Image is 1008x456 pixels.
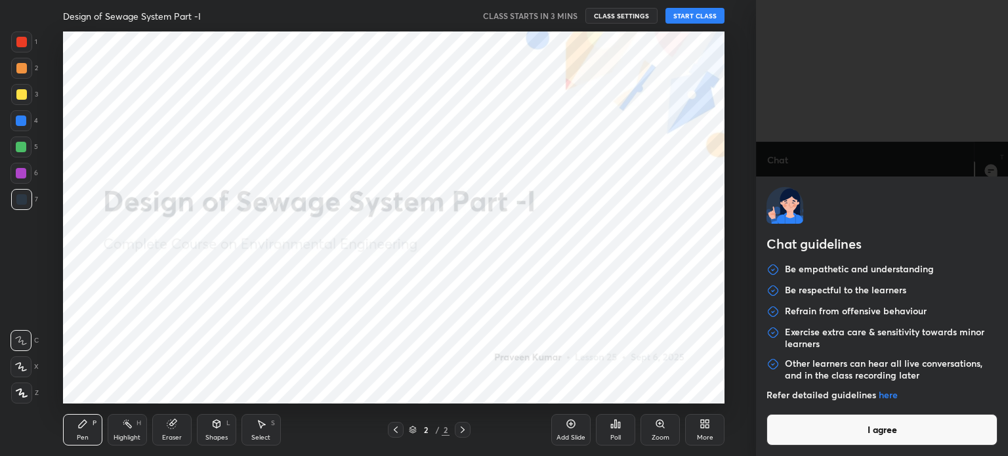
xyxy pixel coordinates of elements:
h5: CLASS STARTS IN 3 MINS [483,10,577,22]
div: H [136,420,141,426]
p: Be empathetic and understanding [785,263,934,276]
div: Select [251,434,270,441]
div: 5 [10,136,38,157]
div: Highlight [114,434,140,441]
button: CLASS SETTINGS [585,8,658,24]
p: Exercise extra care & sensitivity towards minor learners [785,326,997,350]
div: 3 [11,84,38,105]
button: START CLASS [665,8,724,24]
div: 6 [10,163,38,184]
p: Other learners can hear all live conversations, and in the class recording later [785,358,997,381]
div: Pen [77,434,89,441]
h2: Chat guidelines [766,234,997,257]
div: X [10,356,39,377]
div: Z [11,383,39,404]
h4: Design of Sewage System Part -I [63,10,201,22]
a: here [879,388,898,401]
div: Zoom [652,434,669,441]
div: 2 [442,424,450,436]
div: Eraser [162,434,182,441]
div: Poll [610,434,621,441]
div: 2 [11,58,38,79]
div: C [10,330,39,351]
div: L [226,420,230,426]
div: S [271,420,275,426]
div: 4 [10,110,38,131]
p: Refrain from offensive behaviour [785,305,927,318]
div: 1 [11,31,37,52]
div: Shapes [205,434,228,441]
div: More [697,434,713,441]
div: P [93,420,96,426]
div: 2 [419,426,432,434]
button: I agree [766,414,997,446]
div: / [435,426,439,434]
div: 7 [11,189,38,210]
p: Refer detailed guidelines [766,389,997,401]
div: Add Slide [556,434,585,441]
p: Be respectful to the learners [785,284,906,297]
